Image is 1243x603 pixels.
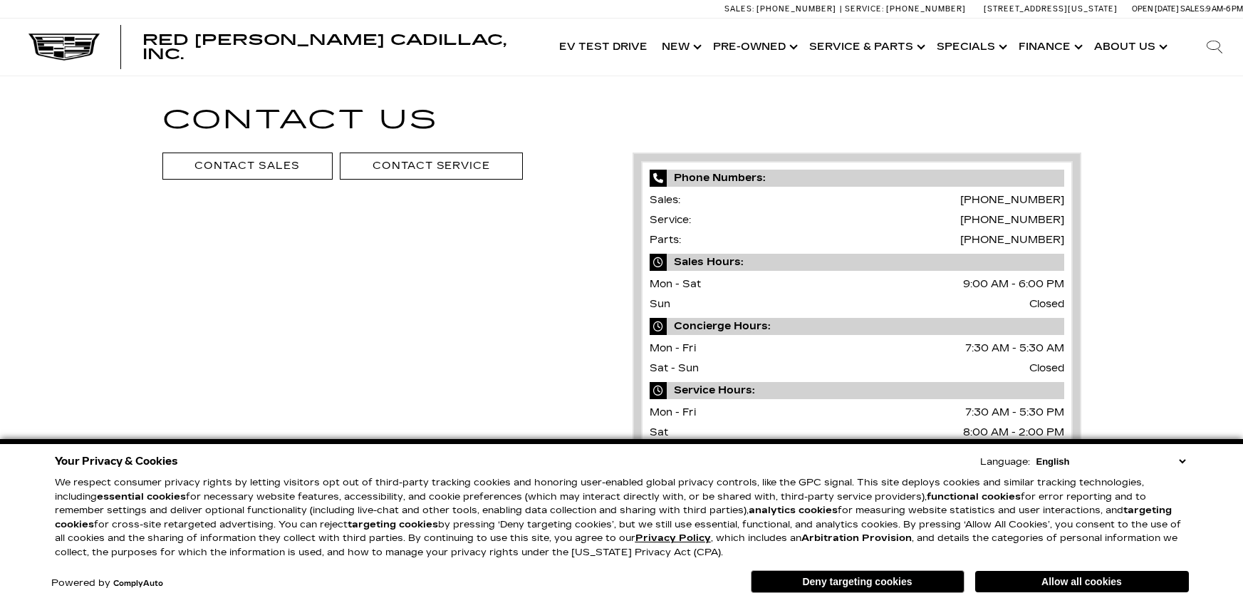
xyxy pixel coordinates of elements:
span: 8:00 AM - 2:00 PM [963,423,1064,443]
span: Parts: [650,234,681,246]
span: 9:00 AM - 6:00 PM [963,274,1064,294]
span: Service Hours: [650,382,1064,399]
span: Closed [1029,294,1064,314]
strong: targeting cookies [348,519,438,530]
h1: Contact Us [162,99,1081,141]
a: [STREET_ADDRESS][US_STATE] [984,4,1118,14]
span: Sales: [1180,4,1206,14]
a: Red [PERSON_NAME] Cadillac, Inc. [142,33,538,61]
span: Closed [1029,359,1064,378]
a: About Us [1087,19,1172,76]
div: Language: [980,458,1030,467]
a: Finance [1011,19,1087,76]
span: Mon - Sat [650,278,701,290]
a: Sales: [PHONE_NUMBER] [724,5,840,13]
a: [PHONE_NUMBER] [960,194,1064,206]
span: [PHONE_NUMBER] [756,4,836,14]
span: Sat [650,426,668,438]
span: Open [DATE] [1132,4,1179,14]
span: Red [PERSON_NAME] Cadillac, Inc. [142,31,506,63]
span: Sat - Sun [650,362,699,374]
button: Allow all cookies [975,571,1189,592]
span: Mon - Fri [650,342,696,354]
a: Service & Parts [802,19,930,76]
strong: functional cookies [927,491,1021,502]
p: We respect consumer privacy rights by letting visitors opt out of third-party tracking cookies an... [55,476,1189,560]
a: Contact Sales [162,153,333,179]
span: Mon - Fri [650,406,696,418]
span: 7:30 AM - 5:30 AM [965,339,1064,359]
span: Your Privacy & Cookies [55,451,178,471]
strong: essential cookies [97,491,186,502]
span: Sales Hours: [650,254,1064,271]
span: Sales: [650,194,680,206]
span: Phone Numbers: [650,170,1064,187]
span: Sales: [724,4,754,14]
a: New [655,19,706,76]
span: Service: [845,4,884,14]
select: Language Select [1033,455,1189,468]
a: Service: [PHONE_NUMBER] [840,5,969,13]
span: [PHONE_NUMBER] [886,4,966,14]
div: Powered by [51,579,163,588]
strong: Arbitration Provision [801,532,912,544]
span: Concierge Hours: [650,318,1064,335]
span: 9 AM-6 PM [1206,4,1243,14]
span: Service: [650,214,691,226]
img: Cadillac Dark Logo with Cadillac White Text [28,33,100,61]
span: 7:30 AM - 5:30 PM [965,403,1064,423]
strong: targeting cookies [55,505,1172,530]
a: [PHONE_NUMBER] [960,234,1064,246]
a: Privacy Policy [635,532,711,544]
a: Specials [930,19,1011,76]
a: Pre-Owned [706,19,802,76]
a: Contact Service [340,153,523,179]
button: Deny targeting cookies [751,570,964,593]
a: EV Test Drive [552,19,655,76]
span: Sun [650,298,670,310]
a: ComplyAuto [113,579,163,588]
strong: analytics cookies [749,505,838,516]
a: [PHONE_NUMBER] [960,214,1064,226]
